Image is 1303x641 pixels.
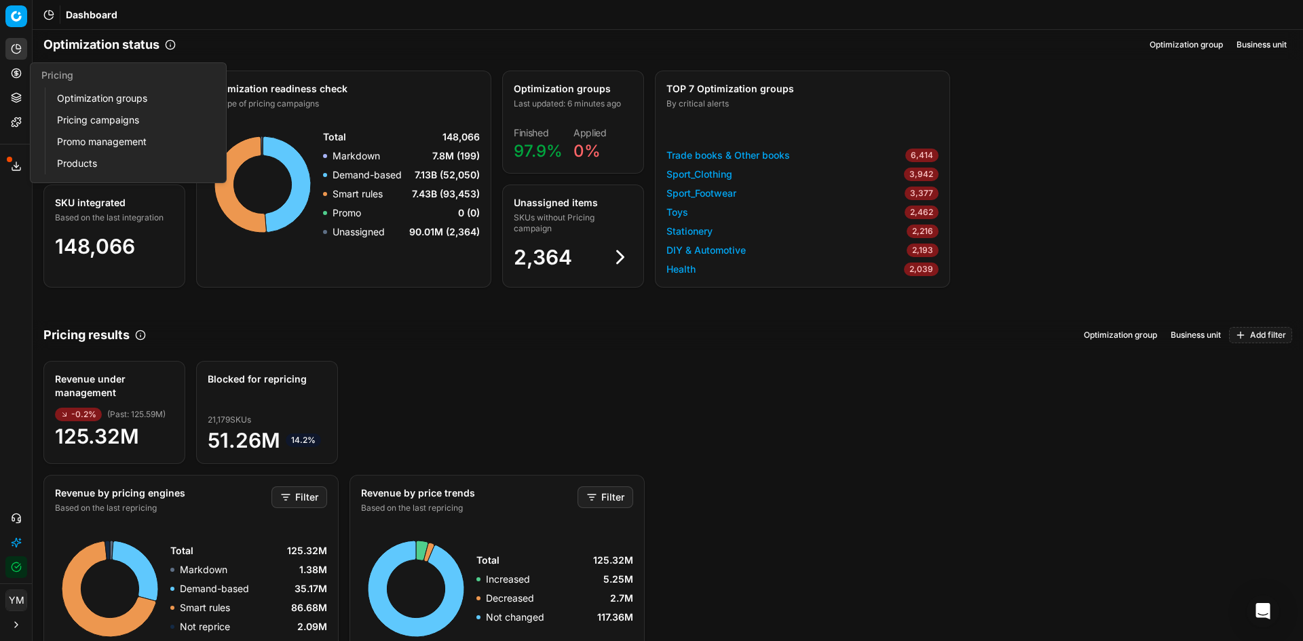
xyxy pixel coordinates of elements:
[486,591,534,605] p: Decreased
[514,196,630,210] div: Unassigned items
[486,572,530,586] p: Increased
[170,544,193,558] span: Total
[666,82,936,96] div: TOP 7 Optimization groups
[573,128,607,138] dt: Applied
[432,149,480,163] span: 7.8M (199)
[208,428,326,452] span: 51.26M
[52,154,210,173] a: Products
[415,168,480,182] span: 7.13B (52,050)
[905,206,939,219] span: 2,462
[593,553,633,567] span: 125.32M
[666,225,713,238] a: Stationery
[666,168,732,181] a: Sport_Clothing
[208,372,324,386] div: Blocked for repricing
[666,263,696,276] a: Health
[180,601,230,615] p: Smart rules
[6,590,26,610] span: YM
[514,141,563,161] span: 97.9%
[291,601,327,615] span: 86.68M
[1247,595,1279,627] div: Open Intercom Messenger
[666,206,688,219] a: Toys
[107,409,166,420] span: ( Past : 125.59M )
[1231,37,1292,53] button: Business unit
[486,610,544,624] p: Not changed
[52,111,210,130] a: Pricing campaigns
[1229,327,1292,343] button: Add filter
[333,225,385,239] p: Unassigned
[55,424,174,448] span: 125.32M
[666,244,746,257] a: DIY & Automotive
[323,130,346,144] span: Total
[610,591,633,605] span: 2.7M
[208,82,477,96] div: Optimization readiness check
[52,89,210,108] a: Optimization groups
[55,503,269,513] div: Based on the last repricing
[578,486,633,508] button: Filter
[409,225,480,239] span: 90.01M (2,364)
[1144,37,1228,53] button: Optimization group
[905,187,939,200] span: 3,377
[514,128,563,138] dt: Finished
[297,620,327,634] span: 2.09M
[603,572,633,586] span: 5.25M
[180,620,230,634] p: Not reprice
[208,414,251,425] span: 21,179 SKUs
[333,206,361,220] p: Promo
[55,408,102,421] span: -0.2%
[5,589,27,611] button: YM
[666,187,736,200] a: Sport_Footwear
[286,433,321,447] span: 14.2%
[52,132,210,151] a: Promo management
[295,582,327,596] span: 35.17M
[476,553,499,567] span: Total
[55,196,171,210] div: SKU integrated
[55,212,171,223] div: Based on the last integration
[66,8,117,22] nav: breadcrumb
[208,98,477,109] div: By type of pricing campaigns
[43,35,159,54] h2: Optimization status
[361,503,575,513] div: Based on the last repricing
[514,212,630,234] div: SKUs without Pricing campaign
[180,582,249,596] p: Demand-based
[514,82,630,96] div: Optimization groups
[55,372,171,400] div: Revenue under management
[907,244,939,257] span: 2,193
[458,206,480,220] span: 0 (0)
[514,98,630,109] div: Last updated: 6 minutes ago
[666,149,790,162] a: Trade books & Other books
[573,141,601,161] span: 0%
[43,326,130,345] h2: Pricing results
[180,563,227,577] p: Markdown
[333,187,383,201] p: Smart rules
[55,486,269,500] div: Revenue by pricing engines
[442,130,480,144] span: 148,066
[333,168,402,182] p: Demand-based
[41,69,73,81] span: Pricing
[907,225,939,238] span: 2,216
[597,610,633,624] span: 117.36M
[299,563,327,577] span: 1.38M
[904,168,939,181] span: 3,942
[66,8,117,22] span: Dashboard
[287,544,327,558] span: 125.32M
[1165,327,1226,343] button: Business unit
[412,187,480,201] span: 7.43B (93,453)
[271,486,327,508] button: Filter
[361,486,575,500] div: Revenue by price trends
[55,234,135,258] span: 148,066
[905,149,939,162] span: 6,414
[333,149,380,163] p: Markdown
[666,98,936,109] div: By critical alerts
[904,263,939,276] span: 2,039
[514,245,572,269] span: 2,364
[1078,327,1163,343] button: Optimization group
